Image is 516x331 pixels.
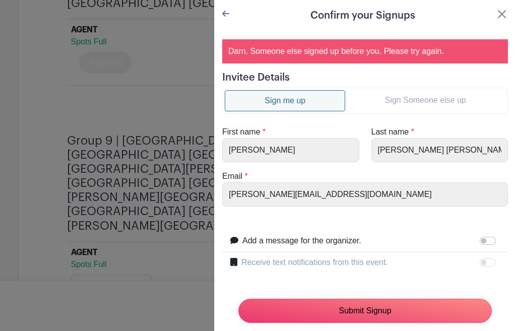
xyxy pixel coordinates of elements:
a: Sign me up [225,90,345,111]
label: Add a message for the organizer. [242,235,361,247]
button: Close [496,8,508,20]
label: Email [222,170,242,182]
label: Receive text notifications from this event. [241,256,388,269]
h5: Invitee Details [222,72,508,84]
h5: Confirm your Signups [310,8,415,23]
a: Sign Someone else up [345,90,505,110]
div: Darn. Someone else signed up before you. Please try again. [222,39,508,63]
label: Last name [371,126,409,138]
input: Submit Signup [238,299,492,323]
label: First name [222,126,261,138]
